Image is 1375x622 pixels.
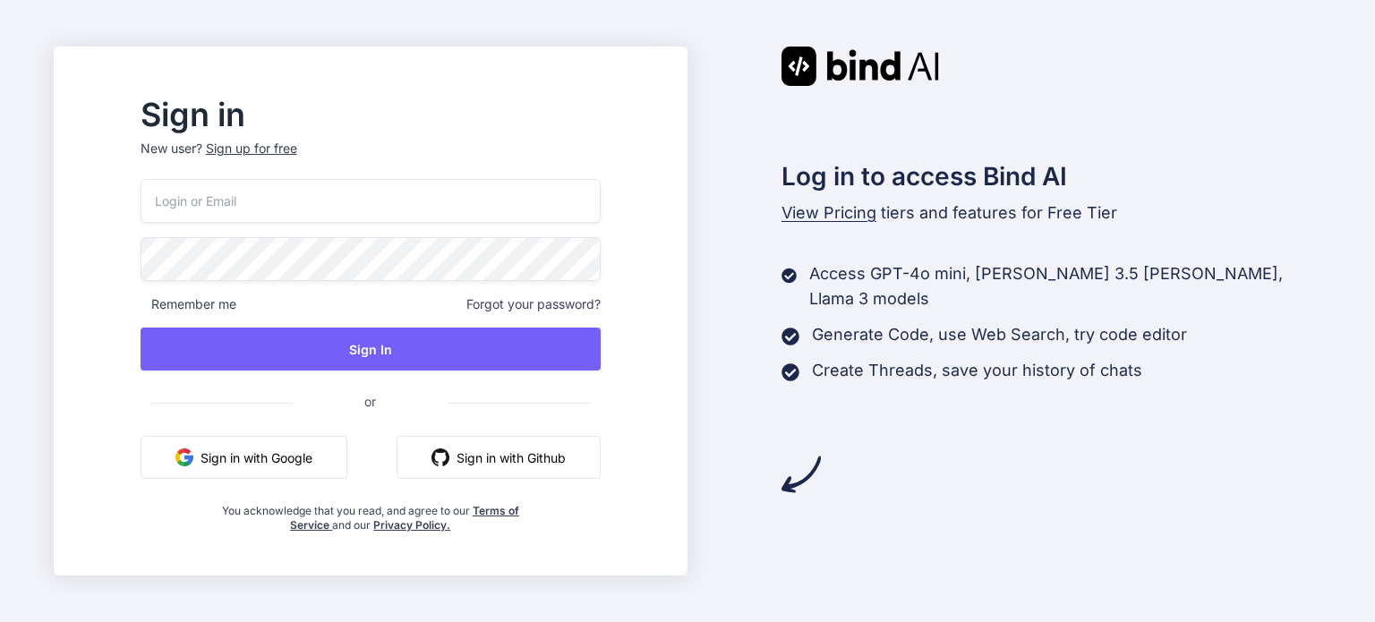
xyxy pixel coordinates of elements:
span: or [293,379,448,423]
button: Sign in with Google [141,436,347,479]
img: google [175,448,193,466]
input: Login or Email [141,179,601,223]
a: Terms of Service [290,504,519,532]
span: View Pricing [781,203,876,222]
h2: Sign in [141,100,601,129]
p: tiers and features for Free Tier [781,200,1322,226]
div: You acknowledge that you read, and agree to our and our [217,493,524,533]
p: New user? [141,140,601,179]
img: github [431,448,449,466]
span: Remember me [141,295,236,313]
button: Sign in with Github [397,436,601,479]
p: Create Threads, save your history of chats [812,358,1142,383]
span: Forgot your password? [466,295,601,313]
div: Sign up for free [206,140,297,158]
button: Sign In [141,328,601,371]
h2: Log in to access Bind AI [781,158,1322,195]
p: Generate Code, use Web Search, try code editor [812,322,1187,347]
a: Privacy Policy. [373,518,450,532]
img: arrow [781,455,821,494]
img: Bind AI logo [781,47,939,86]
p: Access GPT-4o mini, [PERSON_NAME] 3.5 [PERSON_NAME], Llama 3 models [809,261,1321,311]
